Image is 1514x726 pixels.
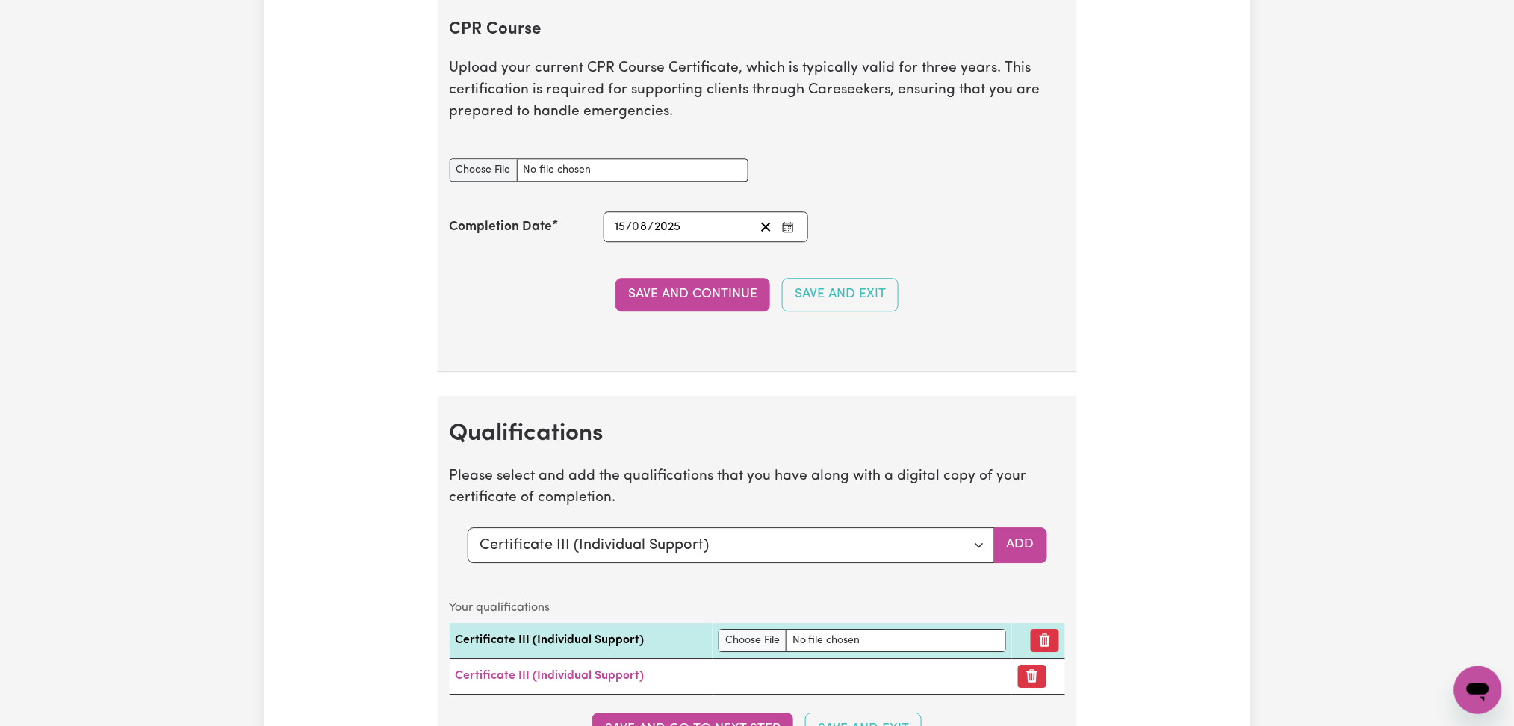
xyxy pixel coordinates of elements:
label: Completion Date [450,217,553,237]
span: / [627,220,633,234]
td: Certificate III (Individual Support) [450,623,713,659]
p: Upload your current CPR Course Certificate, which is typically valid for three years. This certif... [450,58,1065,122]
button: Save and Exit [782,278,899,311]
span: / [648,220,654,234]
a: Certificate III (Individual Support) [456,670,645,682]
h2: Qualifications [450,420,1065,448]
input: -- [615,217,627,237]
button: Enter the Completion Date of your CPR Course [778,217,798,237]
p: Please select and add the qualifications that you have along with a digital copy of your certific... [450,466,1065,509]
button: Save and Continue [615,278,770,311]
input: -- [633,217,648,237]
button: Remove certificate [1018,665,1046,688]
iframe: Button to launch messaging window [1454,666,1502,714]
input: ---- [654,217,682,237]
button: Remove qualification [1031,629,1059,652]
button: Clear date [754,217,778,237]
button: Add selected qualification [994,527,1047,563]
h2: CPR Course [450,20,1065,40]
caption: Your qualifications [450,593,1065,623]
span: 0 [633,221,640,233]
